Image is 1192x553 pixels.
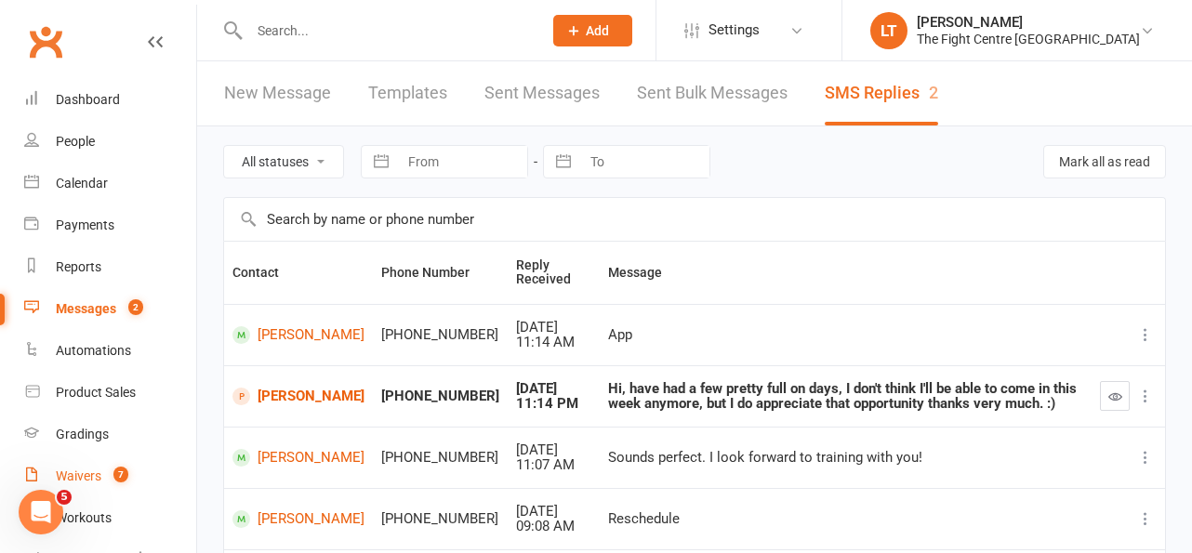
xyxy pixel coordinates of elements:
span: Add [586,23,609,38]
div: Reschedule [608,511,1083,527]
div: [PHONE_NUMBER] [381,511,499,527]
input: Search... [244,18,529,44]
th: Phone Number [373,242,508,304]
input: To [580,146,709,178]
div: Dashboard [56,92,120,107]
a: Templates [368,61,447,125]
a: [PERSON_NAME] [232,388,364,405]
div: [PERSON_NAME] [917,14,1140,31]
div: Waivers [56,468,101,483]
a: Workouts [24,497,196,539]
a: Sent Bulk Messages [637,61,788,125]
input: Search by name or phone number [224,198,1165,241]
a: Waivers 7 [24,455,196,497]
th: Contact [224,242,373,304]
a: Automations [24,330,196,372]
a: New Message [224,61,331,125]
a: Product Sales [24,372,196,414]
div: [PHONE_NUMBER] [381,450,499,466]
a: SMS Replies2 [825,61,938,125]
a: [PERSON_NAME] [232,326,364,344]
a: [PERSON_NAME] [232,510,364,528]
iframe: Intercom live chat [19,490,63,534]
a: Clubworx [22,19,69,65]
a: Gradings [24,414,196,455]
th: Message [600,242,1092,304]
span: 5 [57,490,72,505]
div: App [608,327,1083,343]
a: Messages 2 [24,288,196,330]
a: Reports [24,246,196,288]
div: 09:08 AM [516,519,591,534]
input: From [398,146,527,178]
a: [PERSON_NAME] [232,449,364,467]
div: LT [870,12,907,49]
a: Dashboard [24,79,196,121]
div: 2 [929,83,938,102]
div: The Fight Centre [GEOGRAPHIC_DATA] [917,31,1140,47]
div: [PHONE_NUMBER] [381,388,499,404]
button: Add [553,15,632,46]
div: Gradings [56,427,109,441]
div: 11:07 AM [516,457,591,473]
div: Payments [56,217,114,232]
a: Payments [24,204,196,246]
div: 11:14 PM [516,396,591,412]
span: Settings [709,9,760,51]
div: Hi, have had a few pretty full on days, I don't think I'll be able to come in this week anymore, ... [608,381,1083,412]
div: Automations [56,343,131,358]
a: Sent Messages [484,61,600,125]
div: [PHONE_NUMBER] [381,327,499,343]
div: Sounds perfect. I look forward to training with you! [608,450,1083,466]
div: People [56,134,95,149]
div: 11:14 AM [516,335,591,350]
div: [DATE] [516,442,591,458]
div: [DATE] [516,381,591,397]
div: [DATE] [516,320,591,336]
div: Reports [56,259,101,274]
div: Product Sales [56,385,136,400]
a: Calendar [24,163,196,204]
div: [DATE] [516,504,591,520]
span: 2 [128,299,143,315]
div: Workouts [56,510,112,525]
th: Reply Received [508,242,600,304]
div: Messages [56,301,116,316]
a: People [24,121,196,163]
span: 7 [113,467,128,482]
div: Calendar [56,176,108,191]
button: Mark all as read [1043,145,1166,178]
